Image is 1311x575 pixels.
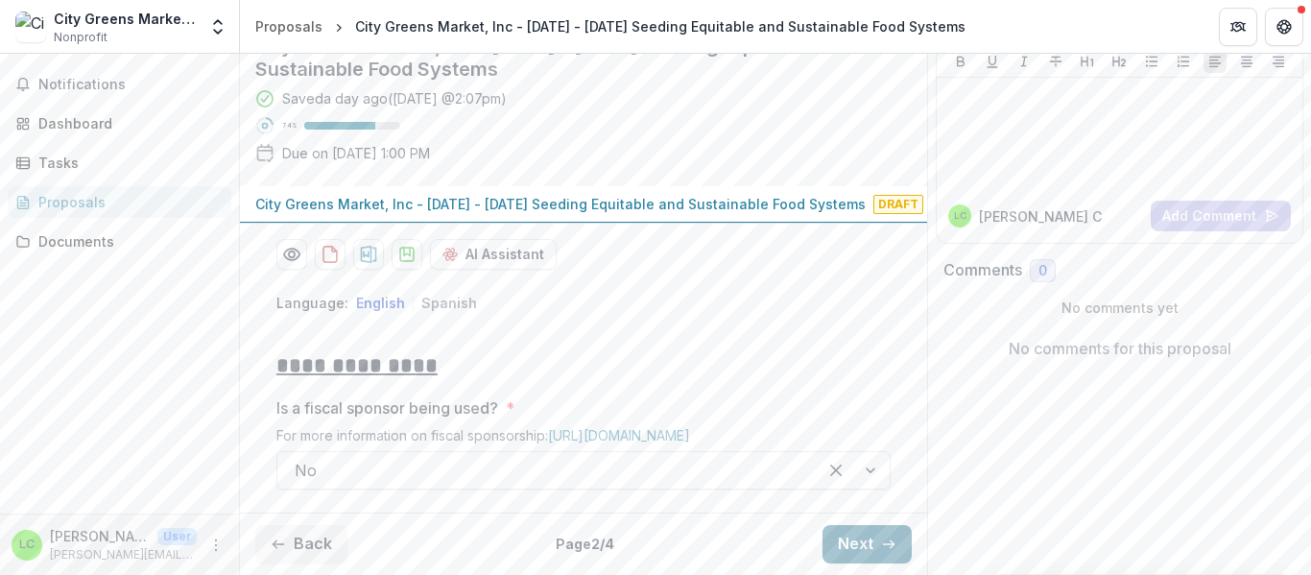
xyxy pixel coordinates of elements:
[1204,50,1227,73] button: Align Left
[255,35,881,81] h2: City Greens Market, Inc - [DATE] - [DATE] Seeding Equitable and Sustainable Food Systems
[873,195,923,214] span: Draft
[54,29,107,46] span: Nonprofit
[255,194,866,214] p: City Greens Market, Inc - [DATE] - [DATE] Seeding Equitable and Sustainable Food Systems
[1235,50,1258,73] button: Align Center
[276,427,891,451] div: For more information on fiscal sponsorship:
[355,16,965,36] div: City Greens Market, Inc - [DATE] - [DATE] Seeding Equitable and Sustainable Food Systems
[315,239,346,270] button: download-proposal
[943,298,1296,318] p: No comments yet
[248,12,973,40] nav: breadcrumb
[276,239,307,270] button: Preview ca7682ab-5028-467c-aae9-159bbcaf3580-0.pdf
[821,455,851,486] div: Clear selected options
[50,526,150,546] p: [PERSON_NAME]
[157,528,197,545] p: User
[38,113,216,133] div: Dashboard
[1013,50,1036,73] button: Italicize
[356,295,405,311] button: English
[1044,50,1067,73] button: Strike
[15,12,46,42] img: City Greens Market, Inc
[421,295,477,311] button: Spanish
[1076,50,1099,73] button: Heading 1
[556,534,614,554] p: Page 2 / 4
[430,239,557,270] button: AI Assistant
[8,186,231,218] a: Proposals
[548,427,690,443] a: [URL][DOMAIN_NAME]
[954,211,966,221] div: Lacy Cagle
[248,12,330,40] a: Proposals
[1009,337,1231,360] p: No comments for this proposal
[255,16,322,36] div: Proposals
[1265,8,1303,46] button: Get Help
[38,231,216,252] div: Documents
[943,261,1022,279] h2: Comments
[282,143,430,163] p: Due on [DATE] 1:00 PM
[8,226,231,257] a: Documents
[1151,201,1291,231] button: Add Comment
[981,50,1004,73] button: Underline
[8,108,231,139] a: Dashboard
[38,153,216,173] div: Tasks
[38,77,224,93] span: Notifications
[8,147,231,179] a: Tasks
[1219,8,1257,46] button: Partners
[392,239,422,270] button: download-proposal
[276,293,348,313] p: Language:
[19,539,35,551] div: Lacy Cagle
[822,525,912,563] button: Next
[353,239,384,270] button: download-proposal
[282,88,507,108] div: Saved a day ago ( [DATE] @ 2:07pm )
[204,8,231,46] button: Open entity switcher
[276,396,498,419] p: Is a fiscal sponsor being used?
[949,50,972,73] button: Bold
[255,525,347,563] button: Back
[1108,50,1131,73] button: Heading 2
[979,206,1102,227] p: [PERSON_NAME] C
[54,9,197,29] div: City Greens Market, Inc
[1038,263,1047,279] span: 0
[1172,50,1195,73] button: Ordered List
[282,119,297,132] p: 74 %
[8,69,231,100] button: Notifications
[1267,50,1290,73] button: Align Right
[204,534,227,557] button: More
[1140,50,1163,73] button: Bullet List
[38,192,216,212] div: Proposals
[50,546,197,563] p: [PERSON_NAME][EMAIL_ADDRESS][DOMAIN_NAME]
